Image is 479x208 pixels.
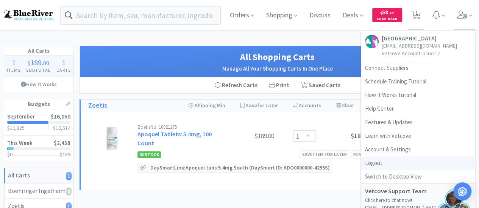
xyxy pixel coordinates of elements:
[4,183,73,199] a: Boehringer Ingelheim0
[263,77,295,93] div: Print
[380,9,394,16] span: 58
[87,50,467,64] h1: All Shopping Carts
[7,114,35,119] h2: September
[53,125,70,131] h3: $
[88,100,107,111] a: Zoetis
[66,172,72,180] i: 1
[4,10,55,20] img: b17b0d86f29542b49a2f66beb9ff811a.png
[61,6,220,24] input: Search by item, sku, manufacturer, ingredient, size...
[382,42,457,49] p: [EMAIL_ADDRESS][DOMAIN_NAME]
[361,129,475,143] a: Learn with Vetcove
[43,59,49,67] span: 00
[4,77,73,91] a: How It Works
[137,125,217,129] div: Zoetis No: 10021175
[4,66,23,74] h4: Items
[361,88,475,102] a: How It Works Tutorial
[51,113,70,120] span: $16,050
[4,109,73,136] a: September$16,050$10,325$10,514
[4,168,73,183] a: All Carts1
[53,66,73,74] h4: Carts
[4,99,73,109] h1: Budgets
[30,58,42,67] span: 189
[99,125,125,151] img: a6404f45c9ab495592ca3b2008ecc689_829663.png
[377,17,398,22] span: Cash Back
[28,59,30,67] span: $
[62,151,70,158] span: 189
[336,100,354,111] div: Clear
[453,182,471,200] div: Open Intercom Messenger
[23,66,54,74] h4: Subtotal
[4,136,73,162] a: This Week$2,458$0$189
[137,151,161,158] span: In Stock
[361,170,475,183] a: Switch to Desktop View
[361,143,475,156] a: Account & Settings
[372,5,402,25] a: $58.37Cash Back
[209,77,263,93] div: Refresh Carts
[445,189,463,208] img: jules.png
[148,163,332,172] p: DaySmart Link: Apoquel tabs 5.4mg South (DaySmart ID: ADO0000000-4295S)
[365,188,441,195] h5: Vetcove Support Team
[382,49,457,57] p: Vetcove Account ID: 36217
[351,132,373,140] span: $189.00
[8,171,30,179] strong: All Carts
[12,58,16,67] span: 1
[382,35,457,42] h5: [GEOGRAPHIC_DATA]
[7,140,33,146] h2: This Week
[8,186,70,196] div: Boehringer Ingelheim
[56,125,70,131] span: 10,514
[361,156,475,170] a: Logout
[62,58,66,67] span: 1
[361,61,475,75] a: Connect Suppliers
[361,75,475,88] a: Schedule Training Tutorial
[137,130,212,147] a: Apoquel Tablets: 5.4mg, 100 Count
[295,77,346,93] a: Saved Carts
[66,187,72,196] i: 0
[300,150,349,158] div: Save item for later
[293,100,321,111] div: Accounts
[361,116,475,129] a: Features & Updates
[246,102,278,109] span: Save for Later
[408,13,424,20] a: 1
[306,12,334,19] a: Discuss
[388,11,394,15] span: . 37
[361,31,475,61] a: [GEOGRAPHIC_DATA][EMAIL_ADDRESS][DOMAIN_NAME]Vetcove Account ID:36217
[7,125,25,131] span: $10,325
[7,151,12,158] span: $0
[60,152,70,157] h3: $
[23,59,54,66] div: .
[54,139,70,146] span: $2,458
[365,197,412,203] a: Click here to chat now!
[351,150,373,158] div: Remove
[4,46,73,56] h1: All Carts
[217,131,274,140] div: $189.00
[188,100,225,111] div: Shipping Min
[87,64,467,73] h2: Manage All Your Shopping Carts In One Place
[361,102,475,116] a: Help Center
[380,11,382,15] span: $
